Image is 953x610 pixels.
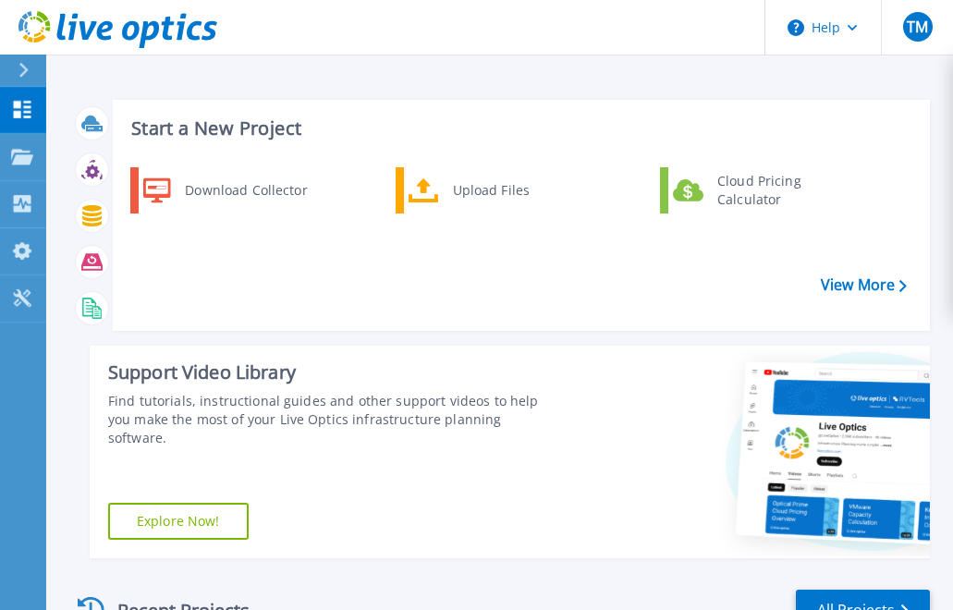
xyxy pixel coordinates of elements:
[108,360,541,384] div: Support Video Library
[131,118,906,139] h3: Start a New Project
[396,167,585,213] a: Upload Files
[108,392,541,447] div: Find tutorials, instructional guides and other support videos to help you make the most of your L...
[130,167,320,213] a: Download Collector
[907,19,928,34] span: TM
[108,503,249,540] a: Explore Now!
[660,167,849,213] a: Cloud Pricing Calculator
[176,172,315,209] div: Download Collector
[444,172,580,209] div: Upload Files
[708,172,845,209] div: Cloud Pricing Calculator
[821,276,907,294] a: View More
